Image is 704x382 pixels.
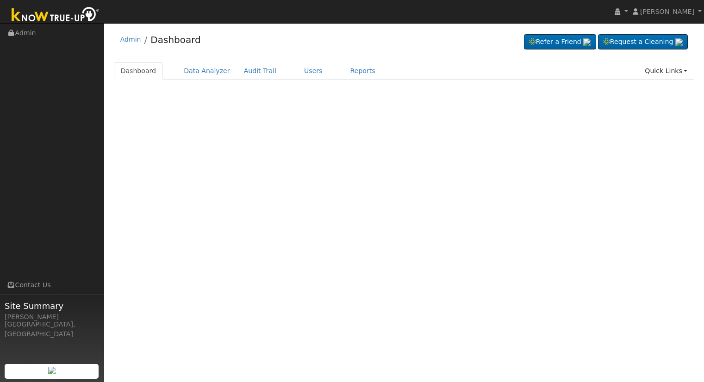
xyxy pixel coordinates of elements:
img: retrieve [675,38,683,46]
a: Admin [120,36,141,43]
img: Know True-Up [7,5,104,26]
a: Audit Trail [237,62,283,80]
img: retrieve [48,367,56,374]
div: [GEOGRAPHIC_DATA], [GEOGRAPHIC_DATA] [5,320,99,339]
a: Data Analyzer [177,62,237,80]
a: Request a Cleaning [598,34,688,50]
a: Users [297,62,330,80]
span: Site Summary [5,300,99,312]
a: Dashboard [150,34,201,45]
a: Quick Links [638,62,694,80]
span: [PERSON_NAME] [640,8,694,15]
a: Reports [343,62,382,80]
img: retrieve [583,38,591,46]
div: [PERSON_NAME] [5,312,99,322]
a: Dashboard [114,62,163,80]
a: Refer a Friend [524,34,596,50]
